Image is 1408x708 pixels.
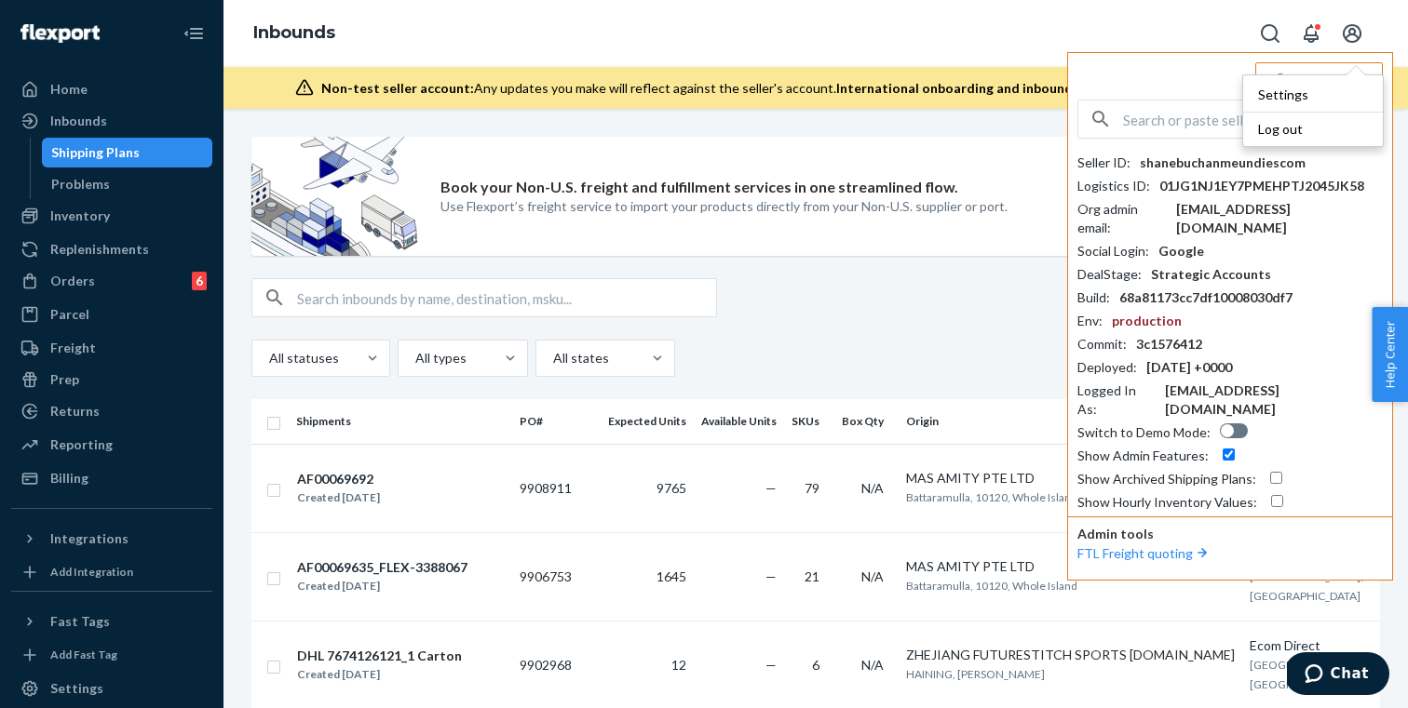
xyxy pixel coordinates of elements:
a: Replenishments [11,234,212,264]
div: Prep [50,370,79,389]
button: Close Navigation [175,15,212,52]
div: Build : [1077,288,1110,307]
th: Expected Units [601,399,694,444]
div: Seller ID : [1077,154,1130,172]
span: Battaramulla, 10120, Whole Island [906,579,1077,593]
span: 6 [812,657,819,673]
div: [EMAIL_ADDRESS][DOMAIN_NAME] [1165,381,1383,419]
span: 79 [805,480,819,496]
div: ZHEJIANG FUTURESTITCH SPORTS [DOMAIN_NAME] [906,646,1235,664]
span: 21 [805,568,819,584]
div: Parcel [50,305,89,324]
div: Created [DATE] [297,665,462,684]
div: Social Login : [1077,242,1149,260]
a: Shipping Plans [42,138,213,167]
span: Non-test seller account: [321,80,474,96]
input: Search inbounds by name, destination, msku... [297,279,716,316]
div: Add Integration [50,564,133,580]
button: Open notifications [1293,15,1330,52]
a: Problems [42,169,213,199]
div: [EMAIL_ADDRESS][DOMAIN_NAME] [1176,200,1383,237]
span: — [765,657,777,673]
a: Orders6 [11,266,212,296]
a: Billing [11,463,212,493]
div: AF00069692 [297,470,380,488]
td: 9908911 [512,444,601,532]
div: Logistics ID : [1077,177,1150,195]
span: HAINING, [PERSON_NAME] [906,667,1045,681]
p: Admin tools [1077,525,1383,543]
div: Orders [50,272,95,290]
div: Ecom Direct [1250,636,1363,655]
input: All states [551,349,553,367]
div: Freight [50,339,96,357]
ol: breadcrumbs [238,7,350,60]
button: Integrations [11,524,212,554]
button: Open account menu [1334,15,1371,52]
button: Help Center [1372,307,1408,402]
div: Logged In As : [1077,381,1156,419]
a: Settings [1243,78,1383,112]
a: Add Integration [11,561,212,583]
input: Search or paste seller ID [1123,100,1382,138]
a: Inventory [11,201,212,231]
span: 1645 [657,568,686,584]
div: Google [1158,242,1204,260]
div: Org admin email : [1077,200,1167,237]
a: Parcel [11,300,212,329]
a: Prep [11,365,212,394]
div: 3c1576412 [1136,335,1202,354]
button: Hide Admin [1255,62,1383,100]
div: 6 [192,272,207,290]
span: 12 [671,657,686,673]
th: Shipments [289,399,512,444]
div: Problems [51,175,110,194]
input: All statuses [267,349,269,367]
div: Shipping Plans [51,143,140,162]
div: Add Fast Tag [50,647,117,662]
button: Fast Tags [11,607,212,636]
div: Created [DATE] [297,577,467,595]
div: Switch to Demo Mode : [1077,423,1211,442]
div: Fast Tags [50,612,110,631]
div: Inbounds [50,112,107,130]
div: Reporting [50,435,113,454]
input: All types [413,349,415,367]
div: Replenishments [50,240,149,259]
th: Origin [899,399,1242,444]
span: — [765,480,777,496]
div: AF00069635_FLEX-3388067 [297,558,467,577]
span: 9765 [657,480,686,496]
img: Flexport logo [20,24,100,43]
div: [DATE] +0000 [1146,358,1232,377]
div: Settings [50,679,103,698]
span: N/A [861,480,884,496]
iframe: Opens a widget where you can chat to one of our agents [1287,652,1389,699]
div: Returns [50,402,100,421]
th: PO# [512,399,601,444]
button: Open Search Box [1252,15,1289,52]
a: Settings [11,674,212,703]
div: Show Admin Features : [1077,447,1209,465]
p: Book your Non-U.S. freight and fulfillment services in one streamlined flow. [440,177,958,198]
div: Created [DATE] [297,488,380,507]
div: 01JG1NJ1EY7PMEHPTJ2045JK58 [1159,177,1364,195]
a: Reporting [11,430,212,460]
div: Any updates you make will reflect against the seller's account. [321,79,1319,98]
div: Env : [1077,312,1103,330]
div: Strategic Accounts [1151,265,1271,284]
div: Inventory [50,207,110,225]
span: [GEOGRAPHIC_DATA], [GEOGRAPHIC_DATA] [1250,658,1363,691]
td: 9906753 [512,532,601,621]
span: — [765,568,777,584]
button: Log out [1243,112,1383,146]
div: production [1112,312,1182,330]
th: Box Qty [834,399,899,444]
span: [GEOGRAPHIC_DATA], [GEOGRAPHIC_DATA] [1250,569,1363,603]
div: Billing [50,469,88,488]
div: Show Archived Shipping Plans : [1077,470,1256,488]
div: DealStage : [1077,265,1142,284]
